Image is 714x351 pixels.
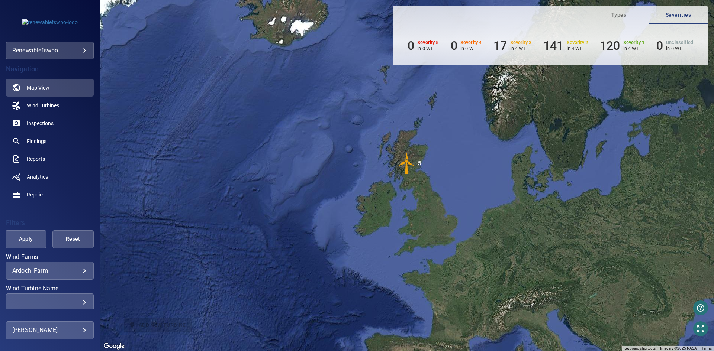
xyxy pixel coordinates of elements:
span: Types [594,10,644,20]
div: renewablefswpo [6,42,94,59]
span: Analytics [27,173,48,181]
label: Wind Farms [6,254,94,260]
span: Imagery ©2025 NASA [660,346,697,350]
h6: 17 [493,39,507,53]
div: Ardoch_Farm [12,267,87,274]
button: Reset [52,230,94,248]
span: Map View [27,84,49,91]
li: Severity 2 [543,39,588,53]
h6: 0 [408,39,414,53]
p: in 0 WT [417,46,439,51]
a: windturbines noActive [6,97,94,114]
h6: Severity 2 [567,40,588,45]
a: findings noActive [6,132,94,150]
h4: Filters [6,219,94,227]
h6: 0 [656,39,663,53]
a: reports noActive [6,150,94,168]
img: renewablefswpo-logo [22,19,78,26]
span: Wind Turbines [27,102,59,109]
a: Terms [701,346,712,350]
h6: Unclassified [666,40,693,45]
button: Apply [5,230,46,248]
gmp-advanced-marker: 5 [396,152,418,176]
li: Severity 1 [600,39,644,53]
span: Severities [653,10,704,20]
a: analytics noActive [6,168,94,186]
span: Reports [27,155,45,163]
li: Severity Unclassified [656,39,693,53]
label: Wind Turbine Name [6,286,94,292]
a: repairs noActive [6,186,94,204]
button: Keyboard shortcuts [624,346,656,351]
div: Wind Turbine Name [6,293,94,311]
h6: Severity 3 [510,40,532,45]
h6: Severity 5 [417,40,439,45]
h6: Severity 4 [460,40,482,45]
a: map active [6,79,94,97]
div: [PERSON_NAME] [12,324,87,336]
h6: 120 [600,39,620,53]
a: Open this area in Google Maps (opens a new window) [102,341,126,351]
span: Apply [15,234,37,244]
li: Severity 3 [493,39,531,53]
span: Reset [62,234,84,244]
p: in 4 WT [510,46,532,51]
span: Repairs [27,191,44,198]
div: Wind Farms [6,262,94,280]
span: Inspections [27,120,54,127]
p: in 4 WT [567,46,588,51]
li: Severity 4 [451,39,482,53]
div: 5 [418,152,421,175]
h6: 0 [451,39,457,53]
h4: Navigation [6,65,94,73]
h6: 141 [543,39,563,53]
img: Google [102,341,126,351]
img: windFarmIconCat3.svg [396,152,418,175]
p: in 4 WT [623,46,645,51]
p: in 0 WT [460,46,482,51]
li: Severity 5 [408,39,439,53]
a: inspections noActive [6,114,94,132]
h6: Severity 1 [623,40,645,45]
span: Findings [27,137,46,145]
p: in 0 WT [666,46,693,51]
div: renewablefswpo [12,45,87,56]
